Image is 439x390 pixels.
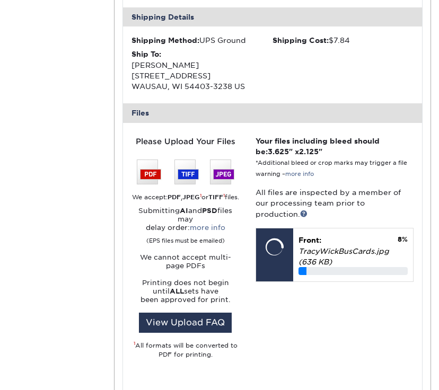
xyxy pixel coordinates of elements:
[131,49,273,92] div: [PERSON_NAME] [STREET_ADDRESS] WAUSAU, WI 54403-3238 US
[131,136,240,147] div: Please Upload Your Files
[299,147,319,156] span: 2.125
[131,253,240,270] p: We cannot accept multi-page PDFs
[298,247,389,266] em: TracyWickBusCards.jpg (636 KB)
[137,159,234,184] img: We accept: PSD, TIFF, or JPEG (JPG)
[131,207,240,245] p: Submitting and files may delay order:
[131,50,161,58] strong: Ship To:
[285,171,314,178] a: more info
[134,341,135,346] sup: 1
[298,236,321,244] span: Front:
[256,187,414,219] p: All files are inspected by a member of our processing team prior to production.
[200,193,201,198] sup: 1
[131,193,240,202] div: We accept: , or files.
[131,35,273,46] div: UPS Ground
[223,193,225,198] sup: 1
[131,341,240,360] div: All formats will be converted to PDF for printing.
[146,232,225,245] small: (EPS files must be emailed)
[208,193,223,201] strong: TIFF
[202,207,217,215] strong: PSD
[139,313,232,333] a: View Upload FAQ
[123,7,423,26] div: Shipping Details
[168,193,181,201] strong: PDF
[273,35,414,46] div: $7.84
[180,207,188,215] strong: AI
[170,287,184,295] strong: ALL
[256,137,380,156] strong: Your files including bleed should be: " x "
[256,159,407,177] small: *Additional bleed or crop marks may trigger a file warning –
[268,147,289,156] span: 3.625
[123,103,423,122] div: Files
[182,193,200,201] strong: JPEG
[131,279,240,304] p: Printing does not begin until sets have been approved for print.
[190,224,225,232] a: more info
[273,36,329,45] strong: Shipping Cost:
[131,36,199,45] strong: Shipping Method:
